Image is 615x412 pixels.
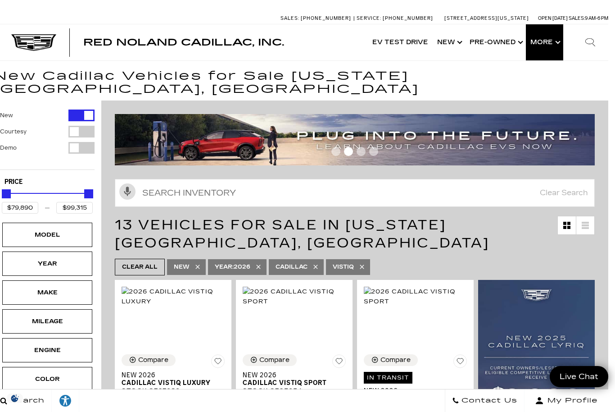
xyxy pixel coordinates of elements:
section: Click to Open Cookie Consent Modal [5,394,25,403]
span: Search [7,394,45,407]
div: Stock : C707982 [122,387,225,395]
button: Save Vehicle [332,354,346,371]
div: Price [2,186,93,214]
img: Cadillac Dark Logo with Cadillac White Text [11,34,56,51]
span: Cadillac [276,261,307,273]
div: Make [25,288,70,298]
button: Save Vehicle [211,354,225,371]
div: Model [25,230,70,240]
a: Explore your accessibility options [52,389,79,412]
div: ModelModel [2,223,92,247]
span: New 2026 [364,387,460,395]
span: New [174,261,190,273]
a: New 2026Cadillac VISTIQ Sport [243,371,346,387]
span: Cadillac VISTIQ Luxury [122,379,218,387]
span: Live Chat [555,371,603,382]
span: Sales: [569,15,585,21]
a: In TransitNew 2026Cadillac VISTIQ Sport [364,371,467,403]
img: Opt-Out Icon [5,394,25,403]
div: Compare [259,356,289,364]
a: EV Test Drive [368,24,433,60]
div: Compare [380,356,411,364]
input: Maximum [56,202,93,214]
button: More [526,24,563,60]
input: Search Inventory [115,179,595,207]
span: Cadillac VISTIQ Sport [243,379,339,387]
a: Contact Us [445,389,525,412]
svg: Click to toggle on voice search [119,183,136,200]
span: New 2026 [122,371,218,379]
span: Go to slide 1 [331,147,340,156]
div: MakeMake [2,280,92,305]
a: Grid View [558,216,576,234]
button: Compare Vehicle [243,354,297,366]
div: Explore your accessibility options [52,394,79,407]
img: 2026 Cadillac VISTIQ Sport [243,287,346,307]
button: Save Vehicle [453,354,467,371]
span: Go to slide 3 [357,147,366,156]
a: [STREET_ADDRESS][US_STATE] [444,15,529,21]
img: 2026 Cadillac VISTIQ Luxury [122,287,225,307]
span: New 2026 [243,371,339,379]
span: 2026 [215,261,250,273]
span: Go to slide 4 [369,147,378,156]
a: Service: [PHONE_NUMBER] [353,16,435,21]
span: [PHONE_NUMBER] [383,15,433,21]
span: Sales: [280,15,299,21]
span: [PHONE_NUMBER] [301,15,351,21]
a: Pre-Owned [465,24,526,60]
div: Search [572,24,608,60]
div: Maximum Price [84,189,93,198]
span: Open [DATE] [538,15,568,21]
span: 13 Vehicles for Sale in [US_STATE][GEOGRAPHIC_DATA], [GEOGRAPHIC_DATA] [115,217,489,251]
span: Clear All [122,261,158,273]
img: ev-blog-post-banners4 [115,114,595,165]
button: Open user profile menu [525,389,608,412]
span: Red Noland Cadillac, Inc. [83,37,284,48]
div: Mileage [25,316,70,326]
a: Sales: [PHONE_NUMBER] [280,16,353,21]
a: Live Chat [550,366,608,387]
span: Service: [357,15,381,21]
div: Minimum Price [2,189,11,198]
span: Year : [215,264,234,270]
div: Compare [138,356,168,364]
span: 9 AM-6 PM [585,15,608,21]
a: Red Noland Cadillac, Inc. [83,38,284,47]
span: In Transit [364,372,412,384]
div: Stock : C703254 [243,387,346,395]
span: Go to slide 2 [344,147,353,156]
button: Compare Vehicle [364,354,418,366]
a: New 2026Cadillac VISTIQ Luxury [122,371,225,387]
div: Engine [25,345,70,355]
h5: Price [5,178,90,186]
input: Minimum [2,202,38,214]
div: ColorColor [2,367,92,391]
span: VISTIQ [333,261,354,273]
span: Contact Us [459,394,517,407]
div: MileageMileage [2,309,92,334]
div: YearYear [2,252,92,276]
div: EngineEngine [2,338,92,362]
div: Year [25,259,70,269]
div: Color [25,374,70,384]
img: 2026 Cadillac VISTIQ Sport [364,287,467,307]
a: New [433,24,465,60]
span: My Profile [544,394,598,407]
button: Compare Vehicle [122,354,176,366]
